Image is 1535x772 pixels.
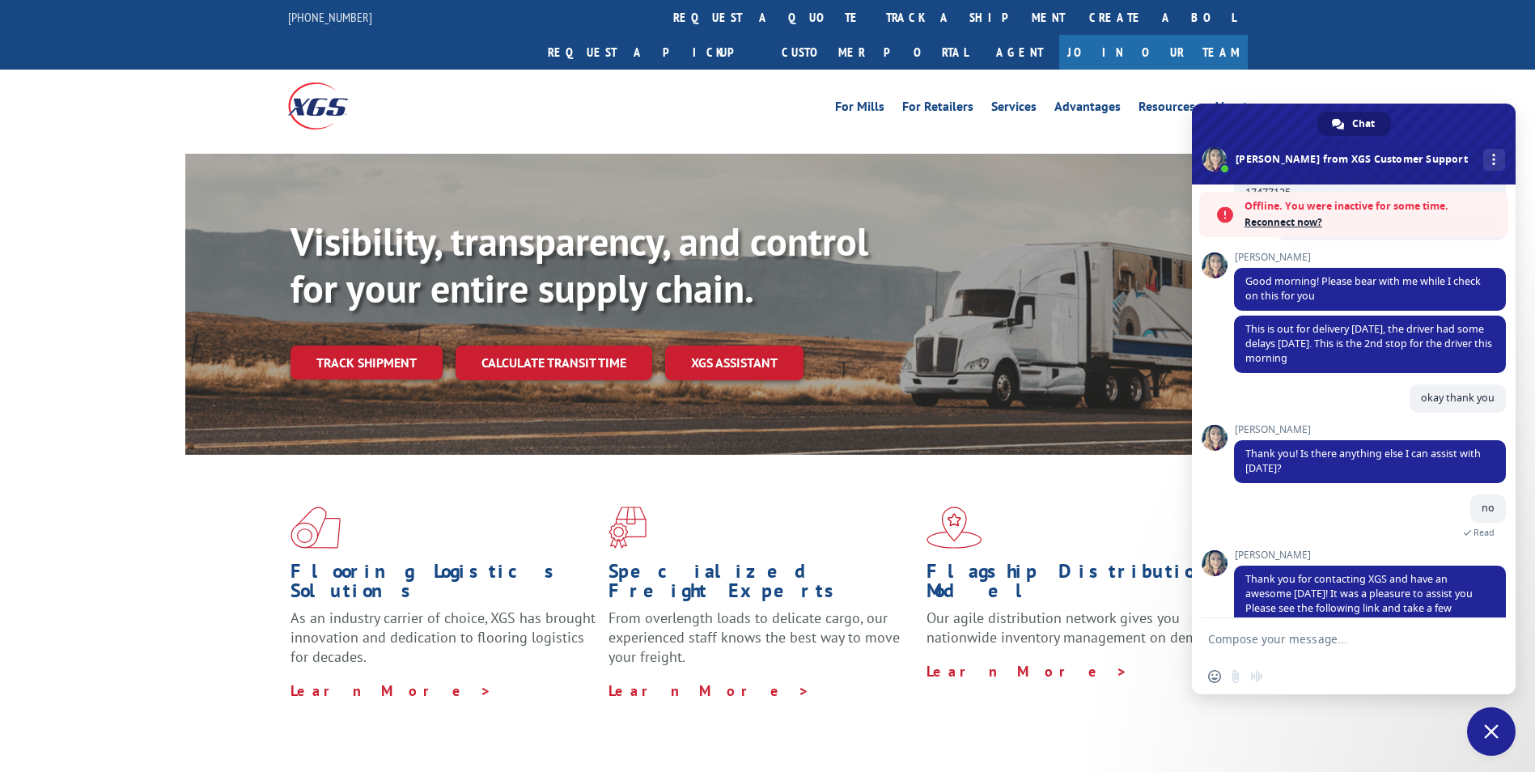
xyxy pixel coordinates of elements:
span: Offline. You were inactive for some time. [1245,198,1500,214]
span: Read [1474,527,1495,538]
span: This is out for delivery [DATE], the driver had some delays [DATE]. This is the 2nd stop for the ... [1245,322,1492,365]
span: Reconnect now? [1245,214,1500,231]
span: Good morning, Can you help with this pro number 17477125 [1245,171,1488,199]
span: [PERSON_NAME] [1234,424,1506,435]
a: About [1213,100,1248,118]
h1: Flooring Logistics Solutions [290,562,596,609]
a: Calculate transit time [456,346,652,380]
a: Agent [980,35,1059,70]
span: no [1482,501,1495,515]
a: For Mills [835,100,884,118]
span: As an industry carrier of choice, XGS has brought innovation and dedication to flooring logistics... [290,609,596,666]
h1: Specialized Freight Experts [608,562,914,609]
a: Resources [1139,100,1195,118]
p: From overlength loads to delicate cargo, our experienced staff knows the best way to move your fr... [608,609,914,681]
span: Thank you for contacting XGS and have an awesome [DATE]! It was a pleasure to assist you Please s... [1245,572,1473,644]
h1: Flagship Distribution Model [927,562,1232,609]
img: xgs-icon-total-supply-chain-intelligence-red [290,507,341,549]
span: Chat [1352,112,1375,136]
a: Advantages [1054,100,1121,118]
span: okay thank you [1421,391,1495,405]
a: Learn More > [927,662,1128,681]
b: Visibility, transparency, and control for your entire supply chain. [290,216,868,313]
div: Close chat [1467,707,1516,756]
a: XGS ASSISTANT [665,346,804,380]
img: xgs-icon-flagship-distribution-model-red [927,507,982,549]
textarea: Compose your message... [1208,632,1464,647]
a: Services [991,100,1037,118]
a: Request a pickup [536,35,770,70]
a: Learn More > [290,681,492,700]
span: [PERSON_NAME] [1234,549,1506,561]
a: Track shipment [290,346,443,380]
a: For Retailers [902,100,973,118]
a: Learn More > [608,681,810,700]
div: Chat [1317,112,1391,136]
a: Join Our Team [1059,35,1248,70]
span: Good morning! Please bear with me while I check on this for you [1245,274,1481,303]
img: xgs-icon-focused-on-flooring-red [608,507,647,549]
a: Customer Portal [770,35,980,70]
span: Our agile distribution network gives you nationwide inventory management on demand. [927,609,1224,647]
div: More channels [1483,149,1505,171]
span: [PERSON_NAME] [1234,252,1506,263]
span: Thank you! Is there anything else I can assist with [DATE]? [1245,447,1481,475]
a: [PHONE_NUMBER] [288,9,372,25]
span: Insert an emoji [1208,670,1221,683]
